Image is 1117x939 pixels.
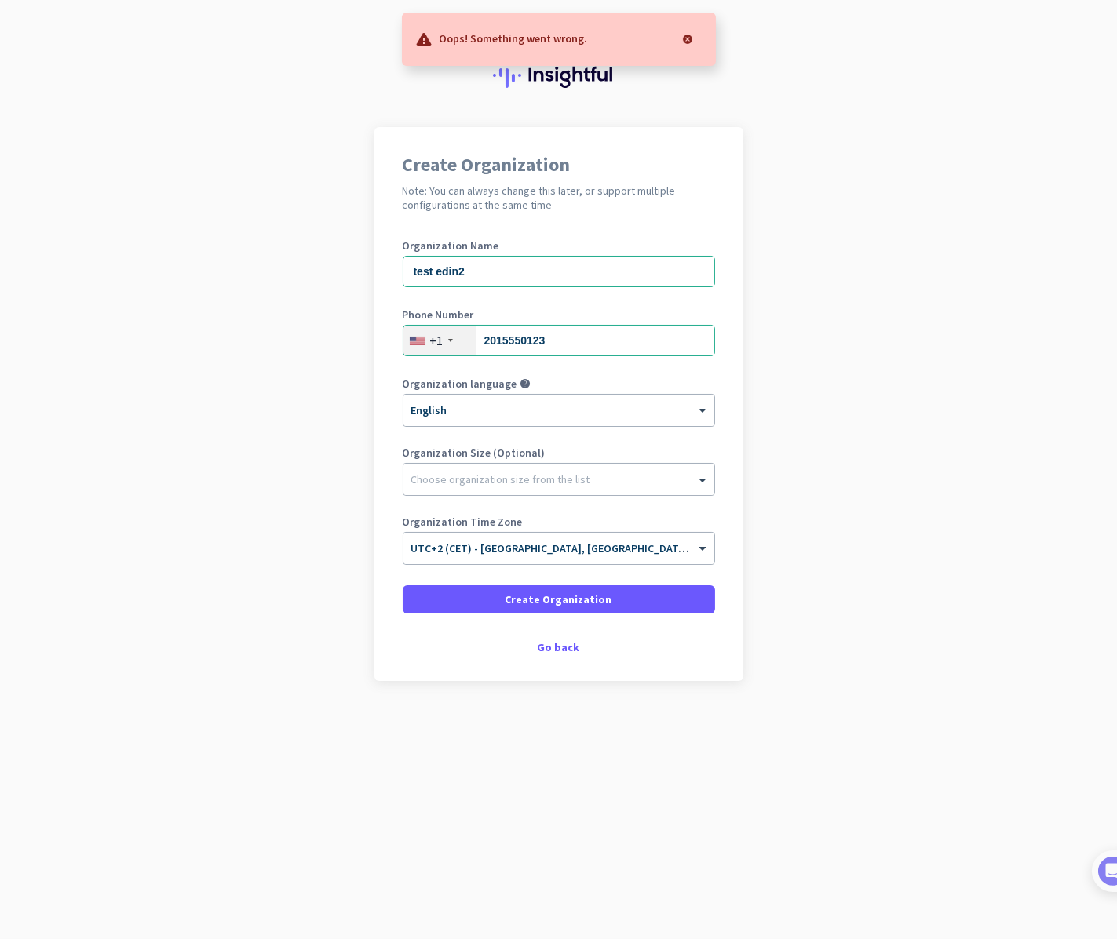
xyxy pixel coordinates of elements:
[403,516,715,527] label: Organization Time Zone
[506,591,612,607] span: Create Organization
[430,333,444,348] div: +1
[403,309,715,320] label: Phone Number
[440,30,588,45] p: Oops! Something went wrong.
[403,447,715,458] label: Organization Size (Optional)
[520,378,531,389] i: help
[403,240,715,251] label: Organization Name
[493,63,625,88] img: Insightful
[403,184,715,212] h2: Note: You can always change this later, or support multiple configurations at the same time
[403,585,715,613] button: Create Organization
[403,642,715,653] div: Go back
[403,325,715,356] input: 201-555-0123
[403,256,715,287] input: What is the name of your organization?
[403,155,715,174] h1: Create Organization
[403,378,517,389] label: Organization language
